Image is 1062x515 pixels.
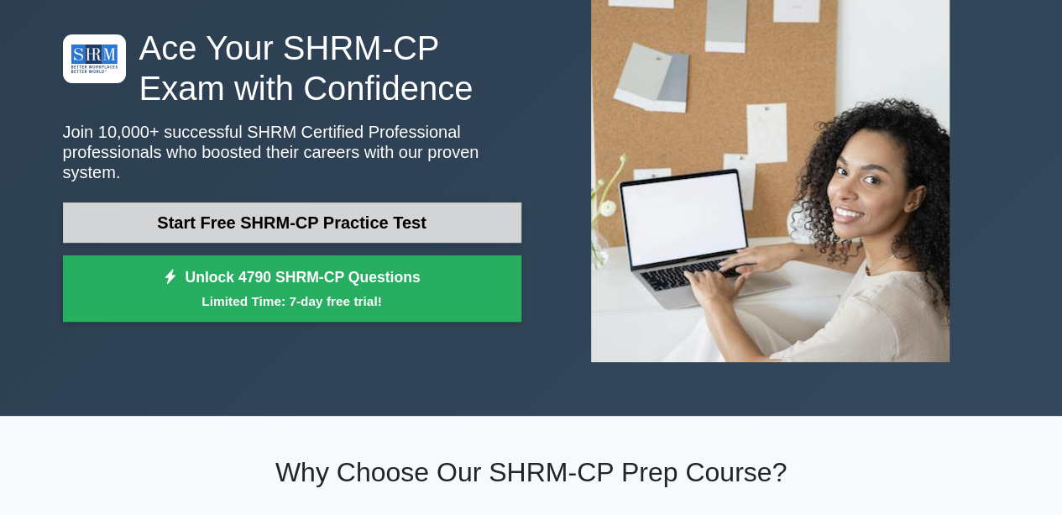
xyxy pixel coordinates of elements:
[63,456,1000,488] h2: Why Choose Our SHRM-CP Prep Course?
[63,28,521,108] h1: Ace Your SHRM-CP Exam with Confidence
[63,202,521,243] a: Start Free SHRM-CP Practice Test
[84,292,500,311] small: Limited Time: 7-day free trial!
[63,255,521,323] a: Unlock 4790 SHRM-CP QuestionsLimited Time: 7-day free trial!
[63,122,521,182] p: Join 10,000+ successful SHRM Certified Professional professionals who boosted their careers with ...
